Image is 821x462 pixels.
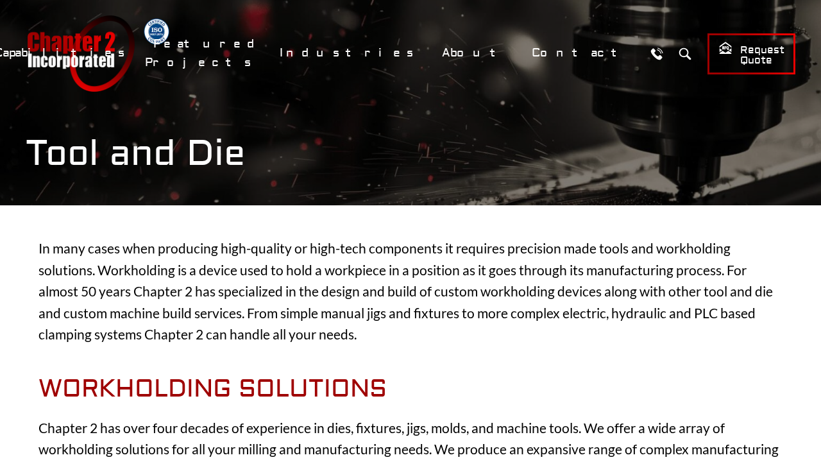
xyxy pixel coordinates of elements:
[707,33,795,74] a: Request Quote
[145,30,265,76] a: Featured Projects
[26,15,135,92] a: Chapter 2 Incorporated
[271,39,427,67] a: Industries
[26,132,795,175] h1: Tool and Die
[38,237,783,345] p: In many cases when producing high-quality or high-tech components it requires precision made tool...
[673,42,697,65] button: Search
[38,375,783,404] h2: Workholding Solutions
[523,39,638,67] a: Contact
[718,41,784,67] span: Request Quote
[434,39,517,67] a: About
[645,42,668,65] a: Call Us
